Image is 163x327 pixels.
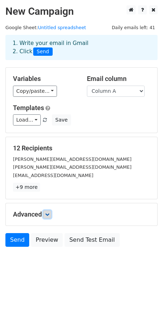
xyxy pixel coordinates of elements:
[5,233,29,247] a: Send
[13,210,150,218] h5: Advanced
[13,156,132,162] small: [PERSON_NAME][EMAIL_ADDRESS][DOMAIN_NAME]
[13,183,40,192] a: +9 more
[13,164,132,170] small: [PERSON_NAME][EMAIL_ADDRESS][DOMAIN_NAME]
[13,144,150,152] h5: 12 Recipients
[109,24,158,32] span: Daily emails left: 41
[13,104,44,112] a: Templates
[109,25,158,30] a: Daily emails left: 41
[13,86,57,97] a: Copy/paste...
[33,47,53,56] span: Send
[13,114,41,126] a: Load...
[65,233,119,247] a: Send Test Email
[7,39,156,56] div: 1. Write your email in Gmail 2. Click
[31,233,63,247] a: Preview
[87,75,150,83] h5: Email column
[38,25,86,30] a: Untitled spreadsheet
[5,5,158,18] h2: New Campaign
[13,173,93,178] small: [EMAIL_ADDRESS][DOMAIN_NAME]
[52,114,71,126] button: Save
[5,25,86,30] small: Google Sheet:
[13,75,76,83] h5: Variables
[127,292,163,327] iframe: Chat Widget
